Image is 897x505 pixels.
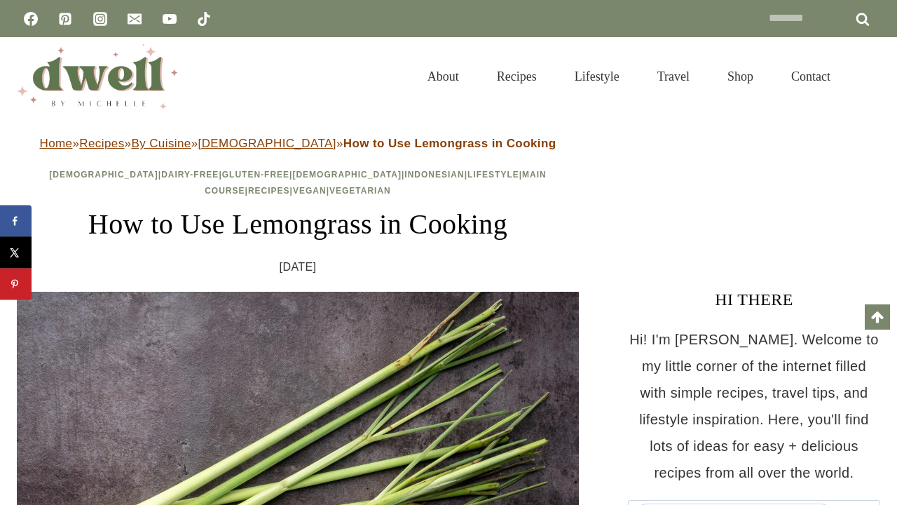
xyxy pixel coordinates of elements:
[190,5,218,33] a: TikTok
[467,170,519,180] a: Lifestyle
[17,44,178,109] img: DWELL by michelle
[121,5,149,33] a: Email
[293,186,327,196] a: Vegan
[478,52,556,101] a: Recipes
[292,170,402,180] a: [DEMOGRAPHIC_DATA]
[865,304,890,330] a: Scroll to top
[628,326,880,486] p: Hi! I'm [PERSON_NAME]. Welcome to my little corner of the internet filled with simple recipes, tr...
[86,5,114,33] a: Instagram
[628,287,880,312] h3: HI THERE
[79,137,124,150] a: Recipes
[708,52,772,101] a: Shop
[248,186,290,196] a: Recipes
[329,186,391,196] a: Vegetarian
[131,137,191,150] a: By Cuisine
[409,52,849,101] nav: Primary Navigation
[409,52,478,101] a: About
[40,137,73,150] a: Home
[51,5,79,33] a: Pinterest
[222,170,289,180] a: Gluten-Free
[856,65,880,88] button: View Search Form
[404,170,464,180] a: Indonesian
[198,137,336,150] a: [DEMOGRAPHIC_DATA]
[638,52,708,101] a: Travel
[49,170,547,196] span: | | | | | | | | |
[161,170,219,180] a: Dairy-Free
[40,137,556,150] span: » » » »
[343,137,556,150] strong: How to Use Lemongrass in Cooking
[280,257,317,278] time: [DATE]
[772,52,849,101] a: Contact
[156,5,184,33] a: YouTube
[17,5,45,33] a: Facebook
[49,170,158,180] a: [DEMOGRAPHIC_DATA]
[556,52,638,101] a: Lifestyle
[17,203,579,245] h1: How to Use Lemongrass in Cooking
